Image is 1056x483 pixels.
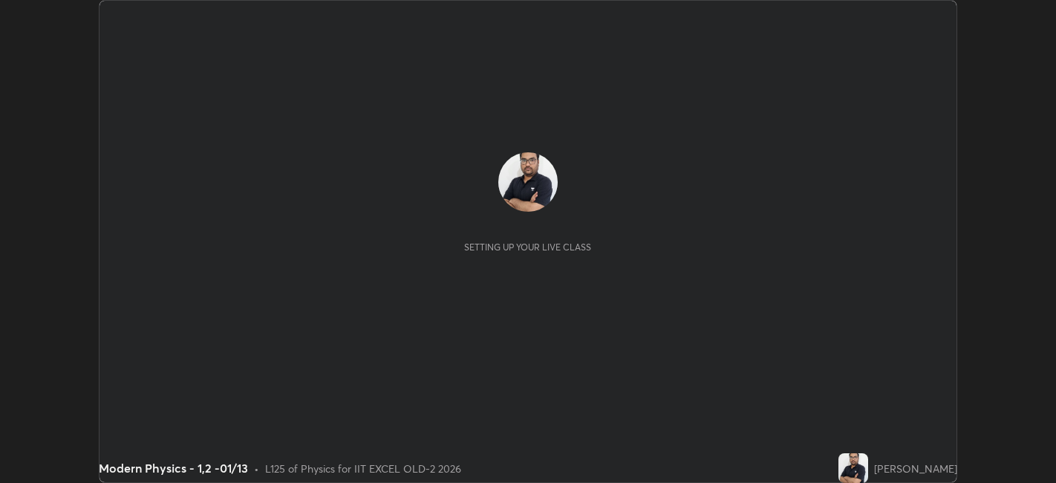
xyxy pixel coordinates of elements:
img: 11b4e2db86474ac3a43189734ae23d0e.jpg [838,453,868,483]
div: • [254,461,259,476]
img: 11b4e2db86474ac3a43189734ae23d0e.jpg [498,152,558,212]
div: Setting up your live class [464,241,591,253]
div: [PERSON_NAME] [874,461,957,476]
div: L125 of Physics for IIT EXCEL OLD-2 2026 [265,461,461,476]
div: Modern Physics - 1,2 -01/13 [99,459,248,477]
